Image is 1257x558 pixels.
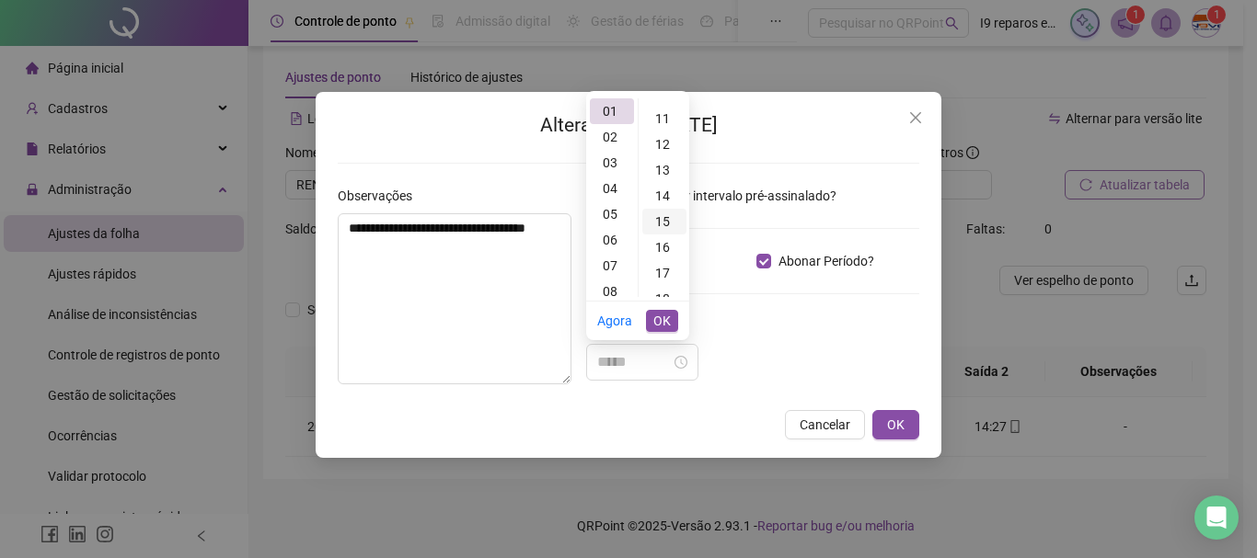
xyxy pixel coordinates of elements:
[597,313,632,328] a: Agora
[642,260,686,286] div: 17
[653,311,671,331] span: OK
[646,310,678,332] button: OK
[338,110,919,141] h2: Alterar no dia [DATE]
[800,415,850,435] span: Cancelar
[642,209,686,234] div: 15
[887,415,905,435] span: OK
[590,98,634,124] div: 01
[771,251,882,271] span: Abonar Período?
[590,253,634,279] div: 07
[642,157,686,183] div: 13
[908,110,923,125] span: close
[601,186,844,206] span: Desconsiderar intervalo pré-assinalado?
[642,286,686,312] div: 18
[590,227,634,253] div: 06
[642,234,686,260] div: 16
[590,176,634,201] div: 04
[590,279,634,304] div: 08
[590,150,634,176] div: 03
[590,124,634,150] div: 02
[785,410,865,439] button: Cancelar
[901,103,930,132] button: Close
[338,186,424,206] label: Observações
[642,183,686,209] div: 14
[590,201,634,227] div: 05
[642,131,686,157] div: 12
[1194,495,1239,540] div: Open Intercom Messenger
[642,106,686,131] div: 11
[872,410,919,439] button: OK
